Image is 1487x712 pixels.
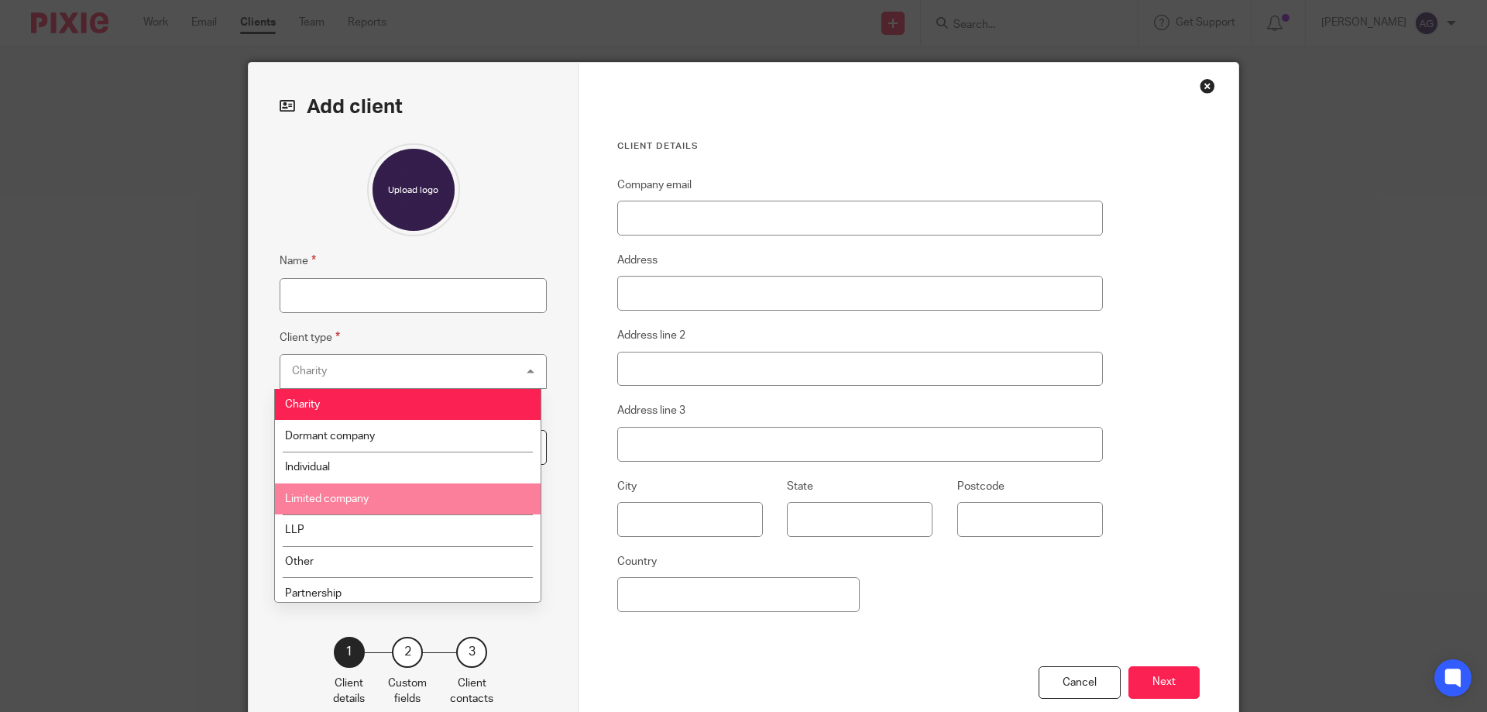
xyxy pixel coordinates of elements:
[280,94,547,120] h2: Add client
[450,676,493,707] p: Client contacts
[617,479,637,494] label: City
[285,462,330,473] span: Individual
[617,177,692,193] label: Company email
[285,399,320,410] span: Charity
[388,676,427,707] p: Custom fields
[280,328,340,346] label: Client type
[1128,666,1200,700] button: Next
[292,366,327,377] div: Charity
[957,479,1004,494] label: Postcode
[285,588,342,599] span: Partnership
[285,525,304,535] span: LLP
[280,252,316,270] label: Name
[333,676,365,707] p: Client details
[617,253,658,268] label: Address
[392,637,423,668] div: 2
[617,403,685,418] label: Address line 3
[285,556,314,567] span: Other
[1039,666,1121,700] div: Cancel
[456,637,487,668] div: 3
[617,328,685,343] label: Address line 2
[617,140,1103,153] h3: Client details
[617,554,657,569] label: Country
[1200,78,1215,94] div: Close this dialog window
[285,431,375,442] span: Dormant company
[787,479,813,494] label: State
[334,637,365,668] div: 1
[285,494,369,504] span: Limited company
